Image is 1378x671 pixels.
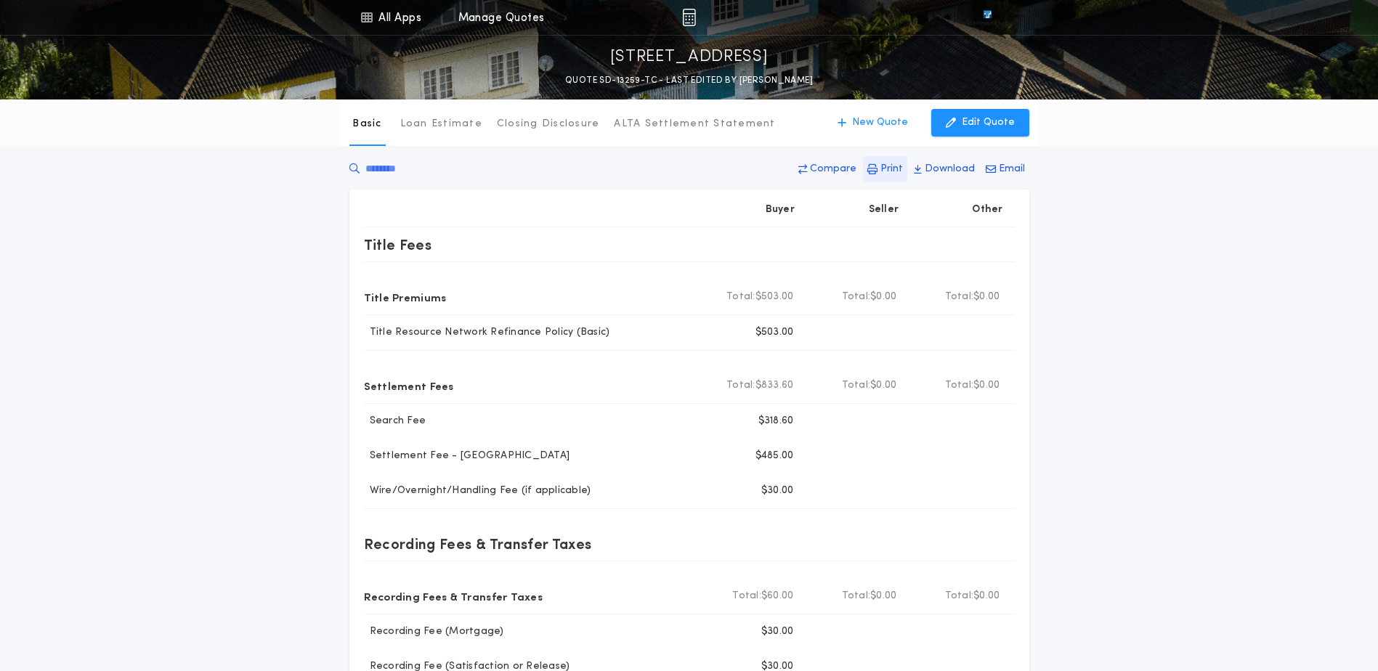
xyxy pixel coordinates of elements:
[726,290,755,304] b: Total:
[972,203,1002,217] p: Other
[761,625,794,639] p: $30.00
[364,285,447,309] p: Title Premiums
[610,46,769,69] p: [STREET_ADDRESS]
[364,625,504,639] p: Recording Fee (Mortgage)
[863,156,907,182] button: Print
[755,325,794,340] p: $503.00
[364,233,432,256] p: Title Fees
[823,109,923,137] button: New Quote
[945,589,974,603] b: Total:
[364,585,543,608] p: Recording Fees & Transfer Taxes
[909,156,979,182] button: Download
[614,117,775,131] p: ALTA Settlement Statement
[810,162,856,176] p: Compare
[945,290,974,304] b: Total:
[497,117,600,131] p: Closing Disclosure
[880,162,903,176] p: Print
[755,378,794,393] span: $833.60
[870,589,896,603] span: $0.00
[682,9,696,26] img: img
[364,449,570,463] p: Settlement Fee - [GEOGRAPHIC_DATA]
[565,73,813,88] p: QUOTE SD-13259-TC - LAST EDITED BY [PERSON_NAME]
[726,378,755,393] b: Total:
[945,378,974,393] b: Total:
[364,374,454,397] p: Settlement Fees
[870,378,896,393] span: $0.00
[973,589,1000,603] span: $0.00
[852,115,908,130] p: New Quote
[766,203,795,217] p: Buyer
[364,532,592,556] p: Recording Fees & Transfer Taxes
[732,589,761,603] b: Total:
[755,290,794,304] span: $503.00
[761,484,794,498] p: $30.00
[352,117,381,131] p: Basic
[973,378,1000,393] span: $0.00
[869,203,899,217] p: Seller
[870,290,896,304] span: $0.00
[925,162,975,176] p: Download
[758,414,794,428] p: $318.60
[755,449,794,463] p: $485.00
[957,10,1018,25] img: vs-icon
[364,414,426,428] p: Search Fee
[842,589,871,603] b: Total:
[794,156,861,182] button: Compare
[842,290,871,304] b: Total:
[962,115,1015,130] p: Edit Quote
[364,325,610,340] p: Title Resource Network Refinance Policy (Basic)
[364,484,591,498] p: Wire/Overnight/Handling Fee (if applicable)
[761,589,794,603] span: $60.00
[981,156,1029,182] button: Email
[842,378,871,393] b: Total:
[931,109,1029,137] button: Edit Quote
[999,162,1025,176] p: Email
[400,117,482,131] p: Loan Estimate
[973,290,1000,304] span: $0.00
